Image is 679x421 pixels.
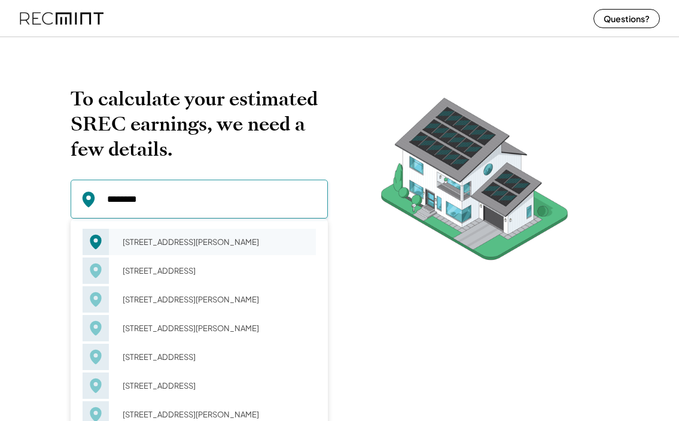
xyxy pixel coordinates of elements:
div: [STREET_ADDRESS][PERSON_NAME] [115,234,316,250]
img: RecMintArtboard%207.png [358,86,591,278]
div: [STREET_ADDRESS] [115,349,316,365]
h2: To calculate your estimated SREC earnings, we need a few details. [71,86,328,162]
div: [STREET_ADDRESS] [115,262,316,279]
button: Questions? [593,9,660,28]
div: [STREET_ADDRESS][PERSON_NAME] [115,320,316,337]
img: recmint-logotype%403x%20%281%29.jpeg [20,2,103,34]
div: [STREET_ADDRESS][PERSON_NAME] [115,291,316,308]
div: [STREET_ADDRESS] [115,377,316,394]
